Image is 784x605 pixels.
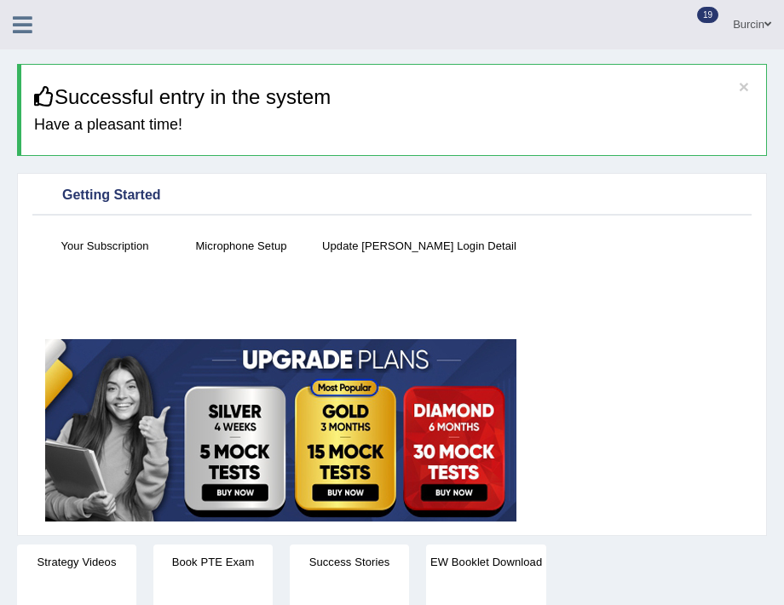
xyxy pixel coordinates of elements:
[45,339,516,521] img: small5.jpg
[153,553,273,571] h4: Book PTE Exam
[290,553,409,571] h4: Success Stories
[318,237,521,255] h4: Update [PERSON_NAME] Login Detail
[34,86,753,108] h3: Successful entry in the system
[34,117,753,134] h4: Have a pleasant time!
[45,237,164,255] h4: Your Subscription
[697,7,718,23] span: 19
[739,78,749,95] button: ×
[426,553,546,571] h4: EW Booklet Download
[182,237,301,255] h4: Microphone Setup
[37,183,747,209] div: Getting Started
[17,553,136,571] h4: Strategy Videos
